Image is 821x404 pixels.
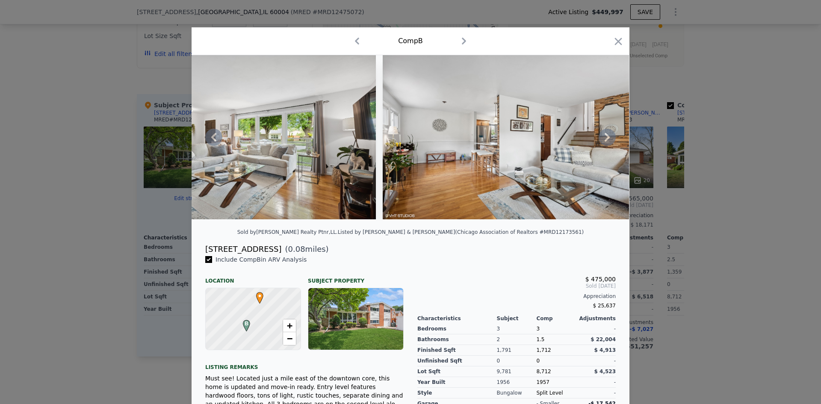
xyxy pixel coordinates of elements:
[241,320,246,325] div: B
[281,243,328,255] span: ( miles)
[497,366,537,377] div: 9,781
[497,324,537,334] div: 3
[536,334,576,345] div: 1.5
[497,356,537,366] div: 0
[130,55,376,219] img: Property Img
[536,347,551,353] span: 1,712
[497,345,537,356] div: 1,791
[594,369,616,375] span: $ 4,523
[536,315,576,322] div: Comp
[288,245,305,254] span: 0.08
[254,289,266,302] span: •
[536,388,576,398] div: Split Level
[576,377,616,388] div: -
[536,326,540,332] span: 3
[585,276,616,283] span: $ 475,000
[308,271,404,284] div: Subject Property
[417,324,497,334] div: Bedrooms
[417,334,497,345] div: Bathrooms
[338,229,584,235] div: Listed by [PERSON_NAME] & [PERSON_NAME] (Chicago Association of Realtors #MRD12173561)
[205,357,404,371] div: Listing remarks
[212,256,310,263] span: Include Comp B in ARV Analysis
[576,315,616,322] div: Adjustments
[417,283,616,289] span: Sold [DATE]
[536,358,540,364] span: 0
[383,55,629,219] img: Property Img
[417,293,616,300] div: Appreciation
[237,229,338,235] div: Sold by [PERSON_NAME] Realty Ptnr,LL .
[576,356,616,366] div: -
[205,243,281,255] div: [STREET_ADDRESS]
[576,388,616,398] div: -
[497,315,537,322] div: Subject
[283,332,296,345] a: Zoom out
[254,292,259,297] div: •
[536,369,551,375] span: 8,712
[417,388,497,398] div: Style
[591,336,616,342] span: $ 22,004
[497,388,537,398] div: Bungalow
[497,377,537,388] div: 1956
[205,271,301,284] div: Location
[417,366,497,377] div: Lot Sqft
[417,345,497,356] div: Finished Sqft
[283,319,296,332] a: Zoom in
[593,303,616,309] span: $ 25,637
[497,334,537,345] div: 2
[241,320,252,327] span: B
[594,347,616,353] span: $ 4,913
[576,324,616,334] div: -
[417,377,497,388] div: Year Built
[287,320,292,331] span: +
[287,333,292,344] span: −
[398,36,423,46] div: Comp B
[417,315,497,322] div: Characteristics
[417,356,497,366] div: Unfinished Sqft
[536,377,576,388] div: 1957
